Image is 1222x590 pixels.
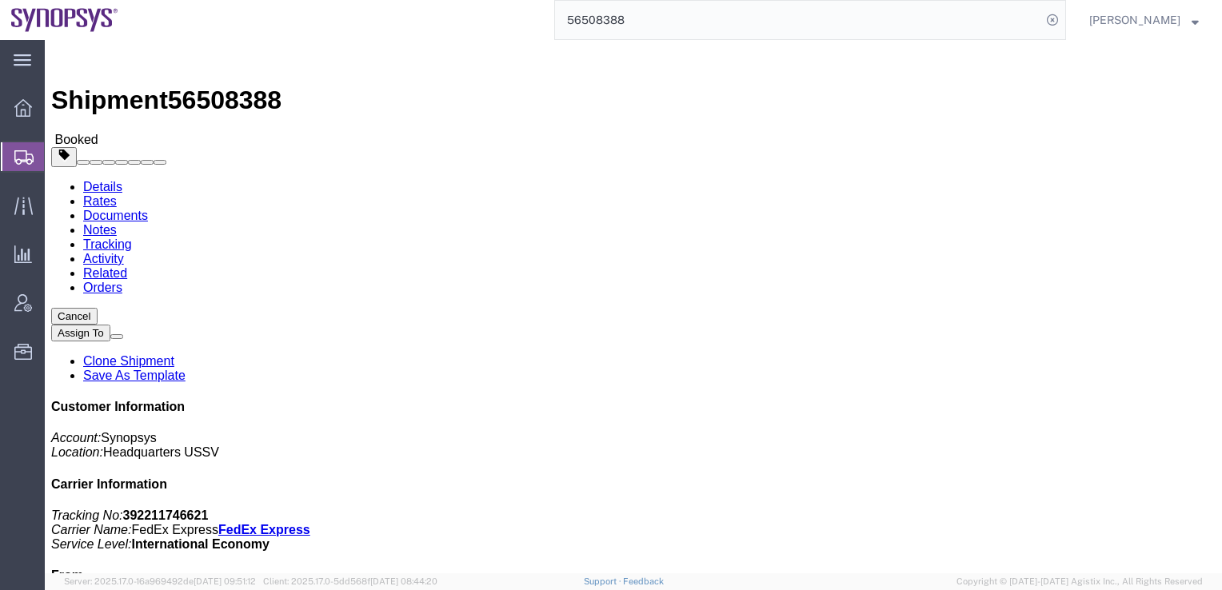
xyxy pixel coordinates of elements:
[263,576,437,586] span: Client: 2025.17.0-5dd568f
[11,8,118,32] img: logo
[370,576,437,586] span: [DATE] 08:44:20
[1089,11,1180,29] span: Susan Sun
[584,576,624,586] a: Support
[623,576,664,586] a: Feedback
[64,576,256,586] span: Server: 2025.17.0-16a969492de
[194,576,256,586] span: [DATE] 09:51:12
[555,1,1041,39] input: Search for shipment number, reference number
[956,575,1203,588] span: Copyright © [DATE]-[DATE] Agistix Inc., All Rights Reserved
[1088,10,1200,30] button: [PERSON_NAME]
[45,40,1222,573] iframe: FS Legacy Container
